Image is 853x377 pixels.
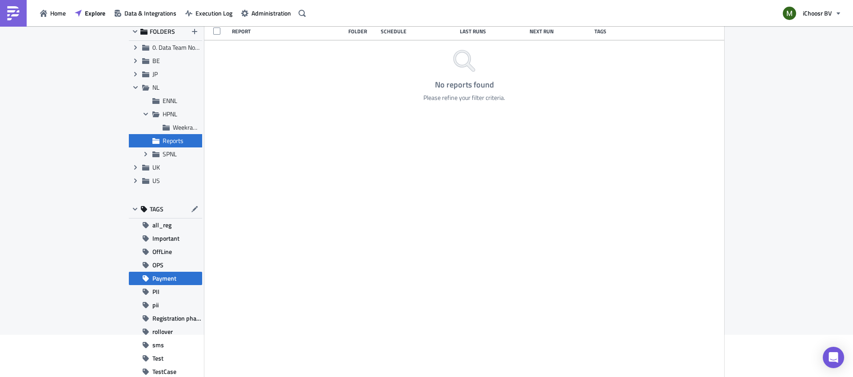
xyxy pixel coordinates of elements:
[163,149,177,159] span: SPNL
[152,338,164,352] span: sms
[152,272,176,285] span: Payment
[129,258,202,272] button: OPS
[777,4,846,23] button: iChoosr BV
[85,8,105,18] span: Explore
[237,6,295,20] button: Administration
[152,69,158,79] span: JP
[152,56,160,65] span: BE
[173,123,254,132] span: Weekrapportages Leveranciers
[6,6,20,20] img: PushMetrics
[129,218,202,232] button: all_reg
[150,28,175,36] span: FOLDERS
[152,176,160,185] span: US
[152,325,173,338] span: rollover
[129,298,202,312] button: pii
[594,28,632,35] div: Tags
[152,163,160,172] span: UK
[803,8,832,18] span: iChoosr BV
[152,218,171,232] span: all_reg
[129,245,202,258] button: OffLine
[348,28,376,35] div: Folder
[129,232,202,245] button: Important
[152,232,179,245] span: Important
[152,83,159,92] span: NL
[150,205,163,213] span: TAGS
[782,6,797,21] img: Avatar
[129,338,202,352] button: sms
[129,272,202,285] button: Payment
[152,285,159,298] span: PII
[129,312,202,325] button: Registration phase
[163,109,177,119] span: HPNL
[460,28,525,35] div: Last Runs
[110,6,181,20] button: Data & Integrations
[181,6,237,20] button: Execution Log
[129,352,202,365] button: Test
[195,8,232,18] span: Execution Log
[36,6,70,20] button: Home
[823,347,844,368] div: Open Intercom Messenger
[381,28,455,35] div: Schedule
[152,312,202,325] span: Registration phase
[129,285,202,298] button: PII
[152,245,172,258] span: OffLine
[152,43,244,52] span: 0. Data Team Notebooks & Reports
[232,28,344,35] div: Report
[152,258,163,272] span: OPS
[251,8,291,18] span: Administration
[50,8,66,18] span: Home
[163,136,183,145] span: Reports
[530,28,590,35] div: Next Run
[423,94,505,102] div: Please refine your filter criteria.
[152,352,163,365] span: Test
[129,325,202,338] button: rollover
[163,96,177,105] span: ENNL
[70,6,110,20] button: Explore
[423,80,505,89] h4: No reports found
[124,8,176,18] span: Data & Integrations
[152,298,159,312] span: pii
